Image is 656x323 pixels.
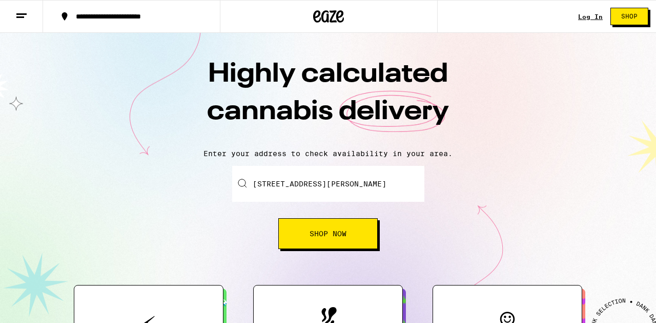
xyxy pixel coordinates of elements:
button: Shop [610,8,648,25]
p: Enter your address to check availability in your area. [10,149,646,158]
span: Hi. Need any help? [6,7,74,15]
button: Shop Now [278,218,378,249]
a: Log In [578,13,603,20]
input: Enter your delivery address [232,166,424,202]
span: Shop [621,13,638,20]
a: Shop [603,8,656,25]
span: Shop Now [310,230,346,237]
h1: Highly calculated cannabis delivery [149,56,507,141]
